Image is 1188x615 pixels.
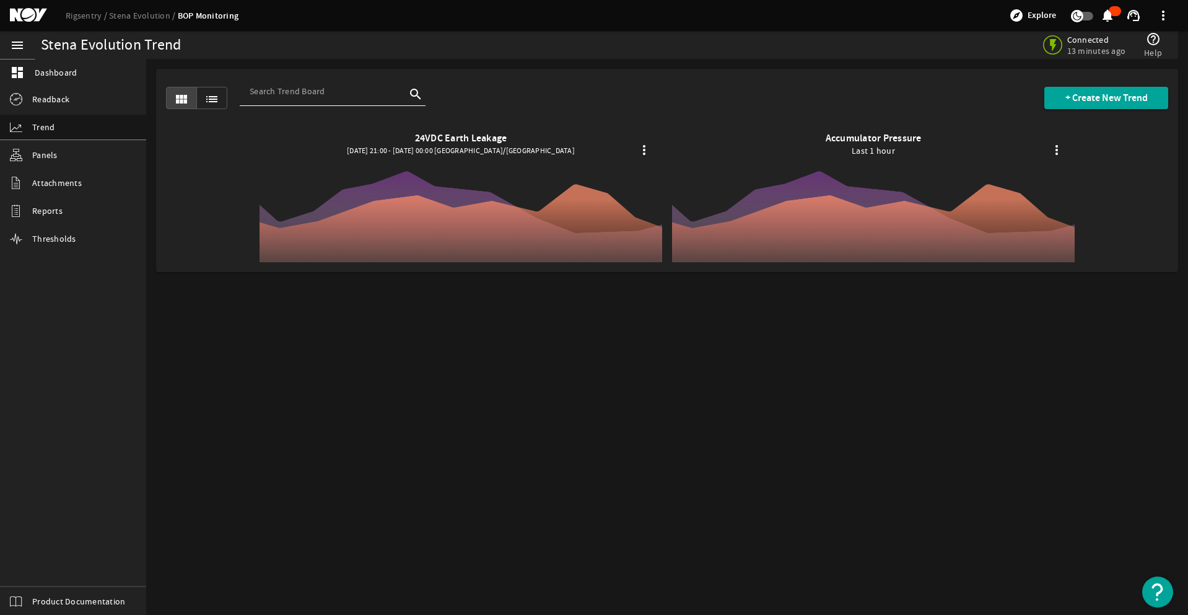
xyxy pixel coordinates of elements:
mat-icon: more_vert [637,143,652,157]
div: Stena Evolution Trend [41,39,181,51]
span: Help [1144,46,1162,59]
i: search [408,87,423,102]
button: more_vert [1148,1,1178,30]
mat-icon: support_agent [1126,8,1141,23]
span: 13 minutes ago [1067,45,1126,56]
mat-icon: help_outline [1146,32,1161,46]
span: Readback [32,93,69,105]
button: Explore [1004,6,1061,25]
input: Search Trend Board [250,85,406,97]
span: Attachments [32,177,82,189]
span: Explore [1028,9,1056,22]
button: Open Resource Center [1142,577,1173,608]
button: + Create New Trend [1044,87,1168,109]
a: Stena Evolution [109,10,178,21]
span: Product Documentation [32,595,125,608]
mat-icon: list [204,92,219,107]
mat-icon: notifications [1100,8,1115,23]
mat-icon: view_module [174,92,189,107]
mat-icon: dashboard [10,65,25,80]
mat-icon: explore [1009,8,1024,23]
span: Thresholds [32,232,76,245]
span: Trend [32,121,55,133]
a: Rigsentry [66,10,109,21]
span: Connected [1067,34,1126,45]
span: + Create New Trend [1065,92,1148,104]
span: Reports [32,205,63,217]
span: Panels [32,149,58,161]
a: BOP Monitoring [178,10,239,22]
mat-icon: menu [10,38,25,53]
span: Dashboard [35,66,77,79]
mat-icon: more_vert [1049,143,1064,157]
